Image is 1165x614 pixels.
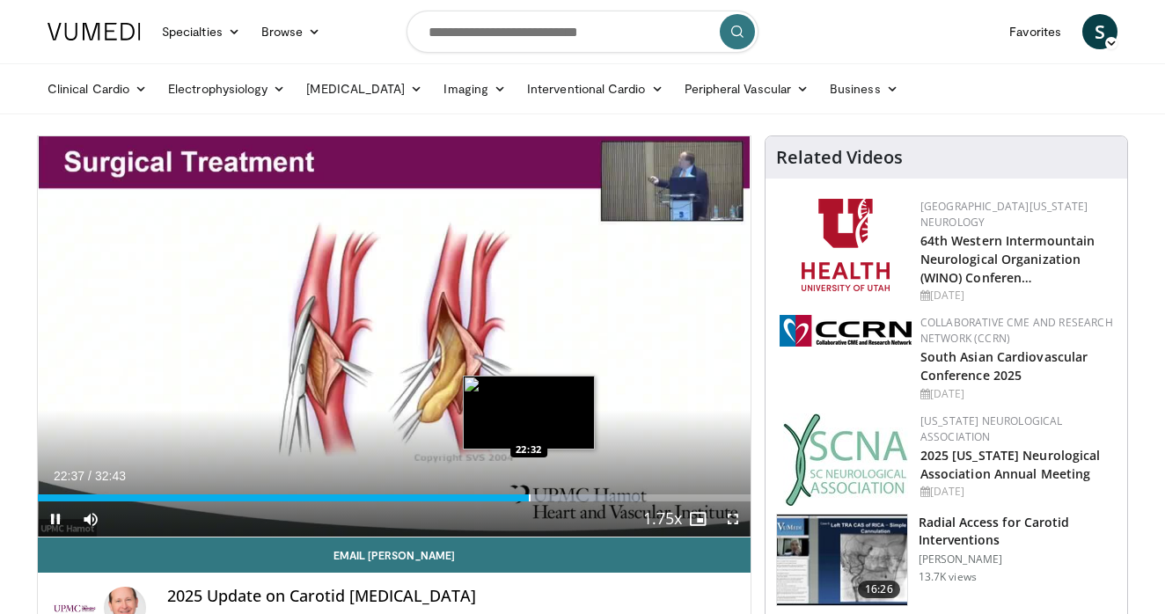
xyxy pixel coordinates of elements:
img: VuMedi Logo [48,23,141,40]
a: 16:26 Radial Access for Carotid Interventions [PERSON_NAME] 13.7K views [776,514,1117,607]
button: Enable picture-in-picture mode [680,501,715,537]
input: Search topics, interventions [407,11,758,53]
p: [PERSON_NAME] [919,552,1117,566]
span: 32:43 [95,469,126,483]
h4: Related Videos [776,147,903,168]
a: Interventional Cardio [517,71,674,106]
img: a04ee3ba-8487-4636-b0fb-5e8d268f3737.png.150x105_q85_autocrop_double_scale_upscale_version-0.2.png [780,315,912,347]
h4: 2025 Update on Carotid [MEDICAL_DATA] [167,587,736,606]
a: South Asian Cardiovascular Conference 2025 [920,348,1088,384]
a: [US_STATE] Neurological Association [920,413,1063,444]
div: [DATE] [920,386,1113,402]
img: f6362829-b0a3-407d-a044-59546adfd345.png.150x105_q85_autocrop_double_scale_upscale_version-0.2.png [802,199,890,291]
h3: Radial Access for Carotid Interventions [919,514,1117,549]
div: [DATE] [920,484,1113,500]
img: RcxVNUapo-mhKxBX4xMDoxOjA4MTsiGN_2.150x105_q85_crop-smart_upscale.jpg [777,515,907,606]
a: Clinical Cardio [37,71,158,106]
a: Imaging [433,71,517,106]
video-js: Video Player [38,136,751,537]
a: 64th Western Intermountain Neurological Organization (WINO) Conferen… [920,232,1095,286]
img: image.jpeg [463,376,595,450]
p: 13.7K views [919,570,977,584]
a: Specialties [151,14,251,49]
span: 16:26 [858,581,900,598]
a: Peripheral Vascular [674,71,819,106]
span: / [88,469,92,483]
button: Playback Rate [645,501,680,537]
img: b123db18-9392-45ae-ad1d-42c3758a27aa.jpg.150x105_q85_autocrop_double_scale_upscale_version-0.2.jpg [783,413,908,506]
span: 22:37 [54,469,84,483]
div: Progress Bar [38,494,751,501]
a: Favorites [999,14,1072,49]
a: Email [PERSON_NAME] [38,537,751,573]
a: Business [819,71,909,106]
a: Browse [251,14,332,49]
button: Fullscreen [715,501,751,537]
button: Mute [73,501,108,537]
a: Electrophysiology [158,71,296,106]
a: [MEDICAL_DATA] [296,71,433,106]
a: 2025 [US_STATE] Neurological Association Annual Meeting [920,447,1101,482]
button: Pause [38,501,73,537]
a: S [1082,14,1117,49]
a: Collaborative CME and Research Network (CCRN) [920,315,1113,346]
div: [DATE] [920,288,1113,303]
a: [GEOGRAPHIC_DATA][US_STATE] Neurology [920,199,1088,230]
